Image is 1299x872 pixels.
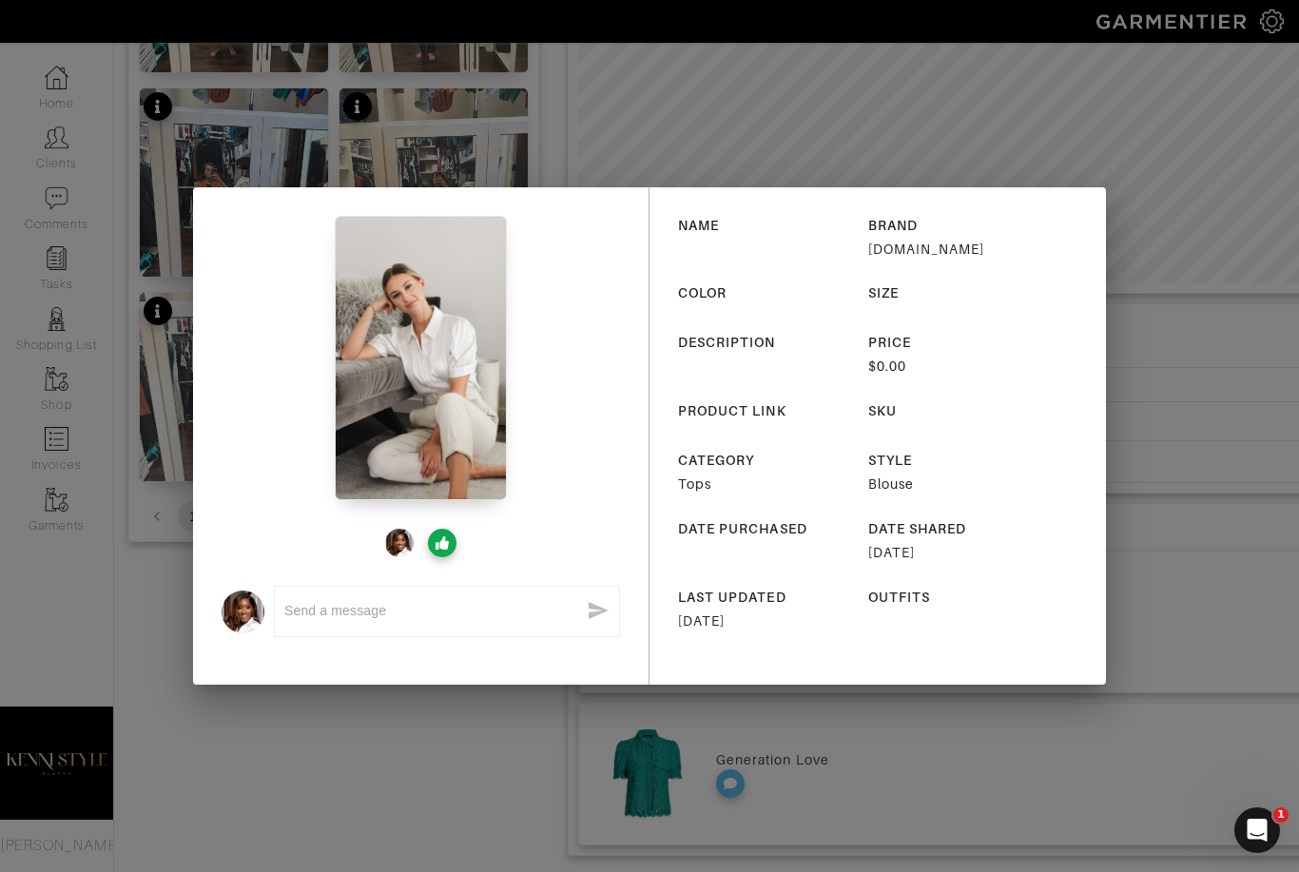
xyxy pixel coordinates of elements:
div: DATE PURCHASED [678,519,854,538]
div: NAME [678,216,854,235]
div: DATE SHARED [868,519,1044,538]
div: STYLE [868,451,1044,470]
div: SKU [868,401,1044,420]
div: Blouse [868,475,1044,494]
div: [DATE] [678,611,854,630]
div: CATEGORY [678,451,854,470]
div: COLOR [678,283,854,302]
div: LAST UPDATED [678,588,854,607]
div: $0.00 [868,357,1044,376]
span: 1 [1273,807,1289,823]
img: avatar [222,591,264,633]
div: [DATE] [868,543,1044,562]
iframe: Intercom live chat [1234,807,1280,853]
div: PRICE [868,333,1044,352]
div: SIZE [868,283,1044,302]
div: Tops [678,475,854,494]
div: DESCRIPTION [678,333,854,352]
img: Kenisha Smith [385,529,414,557]
div: BRAND [868,216,1044,235]
div: [DOMAIN_NAME] [868,240,1044,259]
div: PRODUCT LINK [678,401,805,420]
img: 9L7dYk9ZqJWmR7s6Vdd3vtyF.jpeg [335,216,507,501]
div: OUTFITS [868,588,1044,607]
